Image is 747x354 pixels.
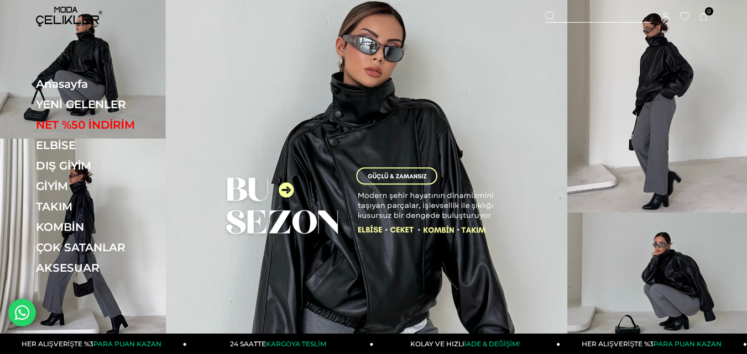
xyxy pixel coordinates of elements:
[36,7,102,27] img: logo
[560,334,747,354] a: HER ALIŞVERİŞTE %3PARA PUAN KAZAN
[654,340,722,348] span: PARA PUAN KAZAN
[705,7,713,15] span: 0
[36,77,188,91] a: Anasayfa
[36,200,188,213] a: TAKIM
[36,220,188,234] a: KOMBİN
[187,334,374,354] a: 24 SAATTEKARGOYA TESLİM
[374,334,561,354] a: KOLAY VE HIZLIİADE & DEĞİŞİM!
[699,13,708,21] a: 0
[93,340,161,348] span: PARA PUAN KAZAN
[266,340,326,348] span: KARGOYA TESLİM
[36,139,188,152] a: ELBİSE
[36,241,188,254] a: ÇOK SATANLAR
[36,159,188,172] a: DIŞ GİYİM
[36,261,188,274] a: AKSESUAR
[464,340,520,348] span: İADE & DEĞİŞİM!
[36,118,188,131] a: NET %50 İNDİRİM
[36,98,188,111] a: YENİ GELENLER
[36,179,188,193] a: GİYİM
